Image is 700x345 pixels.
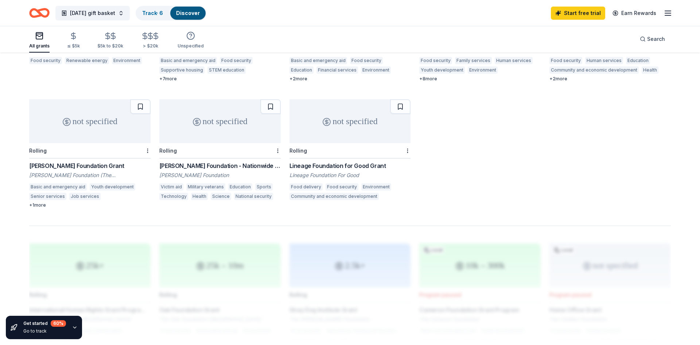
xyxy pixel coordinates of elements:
div: + 1 more [29,202,151,208]
div: Food security [220,57,253,64]
div: Health [191,193,208,200]
button: Unspecified [178,28,204,53]
a: not specifiedRollingLineage Foundation for Good GrantLineage Foundation For GoodFood deliveryFood... [289,99,411,202]
button: All grants [29,28,50,53]
div: + 2 more [289,76,411,82]
div: Get started [23,320,66,327]
div: 60 % [51,320,66,327]
div: Renewable energy [65,57,109,64]
div: Youth development [90,183,135,191]
div: Food security [549,57,582,64]
div: Community and economic development [289,193,379,200]
div: STEM education [207,66,246,74]
div: Family services [455,57,492,64]
div: Lineage Foundation for Good Grant [289,161,411,170]
div: Rolling [159,147,177,154]
span: [DATE] gift basket [70,9,115,18]
div: [PERSON_NAME] Foundation (The [PERSON_NAME] Foundation) [29,172,151,179]
div: Senior services [29,193,66,200]
div: Sports [255,183,273,191]
div: Basic and emergency aid [159,57,217,64]
button: [DATE] gift basket [55,6,130,20]
div: Supportive housing [159,66,205,74]
div: + 8 more [419,76,541,82]
div: Technology [159,193,188,200]
div: $5k to $20k [97,43,123,49]
div: Community and economic development [549,66,639,74]
div: Go to track [23,328,66,334]
div: Victim aid [159,183,183,191]
div: Basic and emergency aid [29,183,87,191]
div: Food security [350,57,383,64]
a: Discover [176,10,200,16]
div: Environment [361,183,391,191]
div: Offender re-entry [104,193,146,200]
button: > $20k [141,29,160,53]
div: Environment [112,57,142,64]
div: Food security [419,57,452,64]
div: Unspecified [178,43,204,49]
div: > $20k [141,43,160,49]
div: Environment [468,66,498,74]
div: Education [626,57,650,64]
div: Health [642,66,658,74]
div: Human services [495,57,533,64]
a: not specifiedRolling[PERSON_NAME] Foundation Grant[PERSON_NAME] Foundation (The [PERSON_NAME] Fou... [29,99,151,208]
div: [PERSON_NAME] Foundation Grant [29,161,151,170]
div: Rolling [289,147,307,154]
div: Human services [585,57,623,64]
div: Food security [29,57,62,64]
div: not specified [29,99,151,143]
a: Start free trial [551,7,605,20]
div: Lineage Foundation For Good [289,172,411,179]
div: Job services [69,193,101,200]
button: Track· 6Discover [136,6,206,20]
div: Financial services [316,66,358,74]
div: National security [234,193,273,200]
button: Search [634,32,671,46]
span: Search [647,35,665,43]
div: Food security [326,183,358,191]
div: Education [228,183,252,191]
div: + 7 more [159,76,281,82]
div: + 2 more [549,76,671,82]
div: Food delivery [289,183,323,191]
div: Science [211,193,231,200]
div: All grants [29,43,50,49]
div: not specified [159,99,281,143]
div: Environment [361,66,391,74]
div: Rolling [29,147,47,154]
div: ≤ $5k [67,43,80,49]
div: Military veterans [186,183,225,191]
div: not specified [289,99,411,143]
div: Education [289,66,314,74]
button: ≤ $5k [67,29,80,53]
a: not specifiedRolling[PERSON_NAME] Foundation - Nationwide Grants[PERSON_NAME] FoundationVictim ai... [159,99,281,202]
a: Home [29,4,50,22]
div: Basic and emergency aid [289,57,347,64]
a: Track· 6 [142,10,163,16]
div: Youth development [419,66,465,74]
button: $5k to $20k [97,29,123,53]
div: [PERSON_NAME] Foundation [159,172,281,179]
div: [PERSON_NAME] Foundation - Nationwide Grants [159,161,281,170]
a: Earn Rewards [608,7,661,20]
